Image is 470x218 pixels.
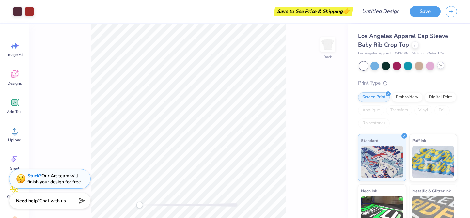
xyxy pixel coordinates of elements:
img: Puff Ink [412,146,454,178]
div: Applique [358,105,384,115]
span: Neon Ink [361,187,377,194]
span: Los Angeles Apparel Cap Sleeve Baby Rib Crop Top [358,32,448,49]
div: Print Type [358,79,457,87]
span: # 43035 [395,51,408,56]
div: Foil [434,105,450,115]
div: Our Art team will finish your design for free. [27,173,82,185]
strong: Stuck? [27,173,41,179]
div: Transfers [386,105,412,115]
span: Designs [8,81,22,86]
div: Digital Print [425,92,456,102]
span: Chat with us. [39,198,67,204]
span: Los Angeles Apparel [358,51,391,56]
span: Image AI [7,52,23,57]
span: Puff Ink [412,137,426,144]
span: Add Text [7,109,23,114]
span: Metallic & Glitter Ink [412,187,451,194]
span: Standard [361,137,378,144]
button: Save [410,6,441,17]
div: Accessibility label [136,202,143,208]
div: Embroidery [392,92,423,102]
img: Standard [361,146,403,178]
div: Screen Print [358,92,390,102]
input: Untitled Design [357,5,405,18]
strong: Need help? [16,198,39,204]
span: 👉 [343,7,350,15]
span: Greek [10,166,20,171]
div: Rhinestones [358,118,390,128]
span: Upload [8,137,21,143]
div: Save to See Price & Shipping [275,7,352,16]
div: Back [323,54,332,60]
span: Minimum Order: 12 + [412,51,444,56]
img: Back [321,38,334,51]
span: Clipart & logos [4,194,25,205]
div: Vinyl [414,105,432,115]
